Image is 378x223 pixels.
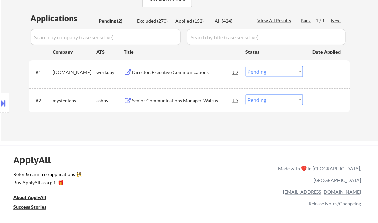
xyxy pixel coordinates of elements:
div: Senior Communications Manager, Walrus [132,97,233,104]
a: Release Notes/Changelog [309,201,361,207]
a: [EMAIL_ADDRESS][DOMAIN_NAME] [283,189,361,195]
a: Success Stories [13,204,55,212]
div: All (424) [215,18,248,24]
div: 1 / 1 [316,17,331,24]
u: About ApplyAll [13,195,46,200]
div: JD [233,66,239,78]
div: Applied (152) [176,18,209,24]
a: Buy ApplyAll as a gift 🎁 [13,179,80,188]
input: Search by company (case sensitive) [31,29,181,45]
div: View All Results [258,17,293,24]
a: Refer & earn free applications 👯‍♀️ [13,172,138,179]
div: Excluded (270) [137,18,171,24]
div: Next [331,17,342,24]
div: Applications [31,14,97,22]
div: Title [124,49,239,55]
div: Back [301,17,312,24]
input: Search by title (case sensitive) [187,29,346,45]
div: Date Applied [313,49,342,55]
div: Status [246,46,303,58]
div: Made with ❤️ in [GEOGRAPHIC_DATA], [GEOGRAPHIC_DATA] [275,163,361,186]
div: JD [233,94,239,106]
a: About ApplyAll [13,194,55,202]
u: Success Stories [13,204,46,210]
div: Buy ApplyAll as a gift 🎁 [13,181,80,185]
div: Director, Executive Communications [132,69,233,76]
div: ApplyAll [13,155,58,166]
div: Pending (2) [99,18,132,24]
